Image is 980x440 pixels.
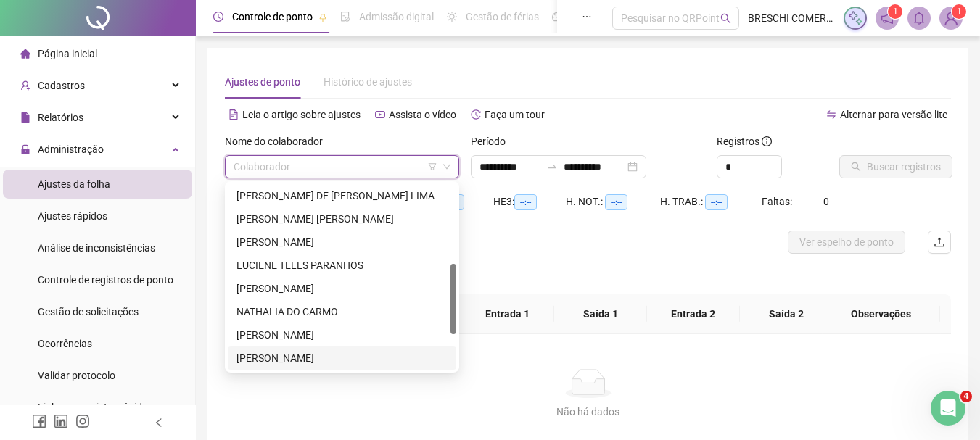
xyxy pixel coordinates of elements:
[940,7,962,29] img: 14300
[647,294,740,334] th: Entrada 2
[54,414,68,428] span: linkedin
[740,294,833,334] th: Saída 2
[236,281,448,296] div: [PERSON_NAME]
[447,12,457,22] span: sun
[762,196,794,207] span: Faltas:
[888,4,902,19] sup: 1
[232,11,313,22] span: Controle de ponto
[38,210,107,222] span: Ajustes rápidos
[822,294,940,334] th: Observações
[471,133,515,149] label: Período
[340,12,350,22] span: file-done
[582,12,592,22] span: ellipsis
[228,346,456,370] div: ROBERTA FERNANDES DE OLIVEIRA
[38,370,115,381] span: Validar protocolo
[788,231,905,254] button: Ver espelho de ponto
[934,236,945,248] span: upload
[38,144,104,155] span: Administração
[605,194,627,210] span: --:--
[228,207,456,231] div: KAREN LYA LACERDA DA SILVA
[318,13,327,22] span: pushpin
[38,48,97,59] span: Página inicial
[389,109,456,120] span: Assista o vídeo
[762,136,772,146] span: info-circle
[893,7,898,17] span: 1
[228,184,456,207] div: GABRIELA DE FATIMA SILVA LIMA
[38,242,155,254] span: Análise de inconsistências
[236,304,448,320] div: NATHALIA DO CARMO
[957,7,962,17] span: 1
[32,414,46,428] span: facebook
[705,194,728,210] span: --:--
[442,162,451,171] span: down
[154,418,164,428] span: left
[566,194,660,210] div: H. NOT.:
[38,274,173,286] span: Controle de registros de ponto
[20,80,30,91] span: user-add
[461,294,554,334] th: Entrada 1
[228,323,456,346] div: RAMONIELE LUCINDO DA SILVA
[546,161,558,173] span: to
[236,211,448,227] div: [PERSON_NAME] [PERSON_NAME]
[826,109,836,120] span: swap
[748,10,835,26] span: BRESCHI COMERCIO DE ALIMENTOS
[717,133,772,149] span: Registros
[485,109,545,120] span: Faça um tour
[236,327,448,343] div: [PERSON_NAME]
[913,12,926,25] span: bell
[833,306,928,322] span: Observações
[554,294,647,334] th: Saída 1
[38,80,85,91] span: Cadastros
[75,414,90,428] span: instagram
[236,234,448,250] div: [PERSON_NAME]
[225,76,300,88] span: Ajustes de ponto
[225,133,332,149] label: Nome do colaborador
[228,300,456,323] div: NATHALIA DO CARMO
[228,254,456,277] div: LUCIENE TELES PARANHOS
[840,109,947,120] span: Alternar para versão lite
[359,11,434,22] span: Admissão digital
[324,76,412,88] span: Histórico de ajustes
[471,109,481,120] span: history
[38,178,110,190] span: Ajustes da folha
[236,350,448,366] div: [PERSON_NAME]
[847,10,863,26] img: sparkle-icon.fc2bf0ac1784a2077858766a79e2daf3.svg
[823,196,829,207] span: 0
[38,112,83,123] span: Relatórios
[213,12,223,22] span: clock-circle
[20,49,30,59] span: home
[428,162,437,171] span: filter
[236,188,448,204] div: [PERSON_NAME] DE [PERSON_NAME] LIMA
[720,13,731,24] span: search
[931,391,965,426] iframe: Intercom live chat
[38,306,139,317] span: Gestão de solicitações
[236,257,448,273] div: LUCIENE TELES PARANHOS
[960,391,972,402] span: 4
[38,338,92,349] span: Ocorrências
[228,109,239,120] span: file-text
[20,112,30,123] span: file
[20,144,30,154] span: lock
[839,155,952,178] button: Buscar registros
[514,194,537,210] span: --:--
[375,109,385,120] span: youtube
[242,109,361,120] span: Leia o artigo sobre ajustes
[242,404,934,420] div: Não há dados
[228,231,456,254] div: LILLIAN RODRIGUES PEREIRA
[660,194,762,210] div: H. TRAB.:
[546,161,558,173] span: swap-right
[881,12,894,25] span: notification
[466,11,539,22] span: Gestão de férias
[38,402,148,413] span: Link para registro rápido
[552,12,562,22] span: dashboard
[228,277,456,300] div: MELISSA PEREIRA DA SILVA
[952,4,966,19] sup: Atualize o seu contato no menu Meus Dados
[493,194,566,210] div: HE 3:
